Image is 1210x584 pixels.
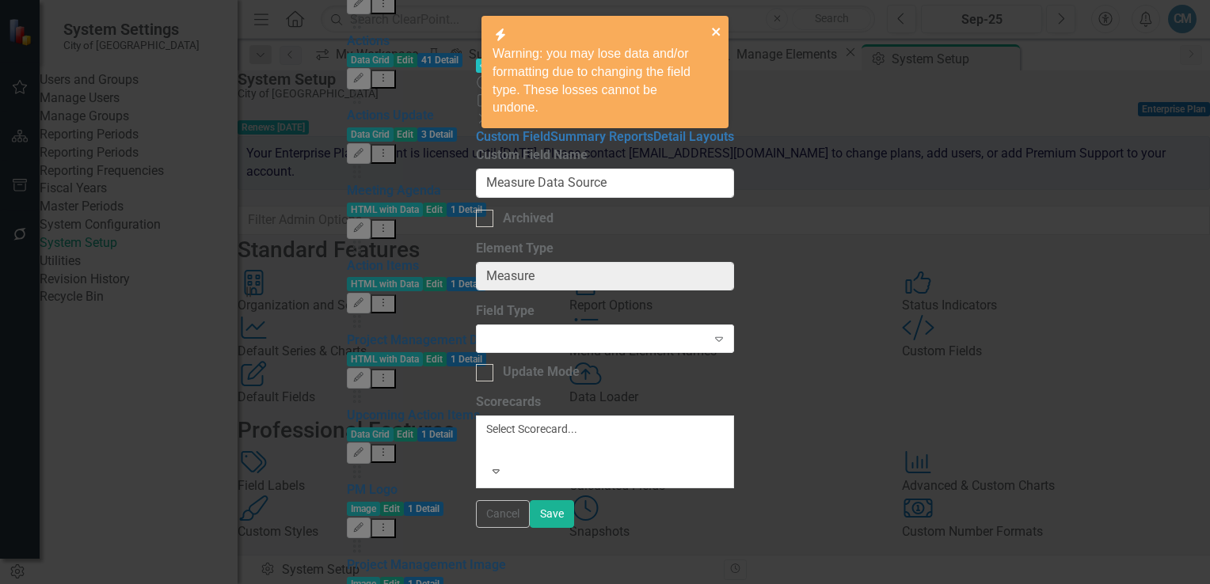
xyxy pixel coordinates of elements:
[476,500,530,528] button: Cancel
[476,393,734,411] label: Scorecards
[493,45,706,117] div: Warning: you may lose data and/or formatting due to changing the field type. These losses cannot ...
[476,129,550,144] a: Custom Field
[476,240,734,258] label: Element Type
[503,363,580,381] div: Update Mode
[476,59,557,74] span: Custom Fields
[503,210,554,228] div: Archived
[711,22,722,40] button: close
[476,146,734,165] label: Custom Field Name
[530,500,574,528] button: Save
[476,169,734,198] input: Custom Field Name
[486,421,724,437] div: Select Scorecard...
[476,302,734,320] label: Field Type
